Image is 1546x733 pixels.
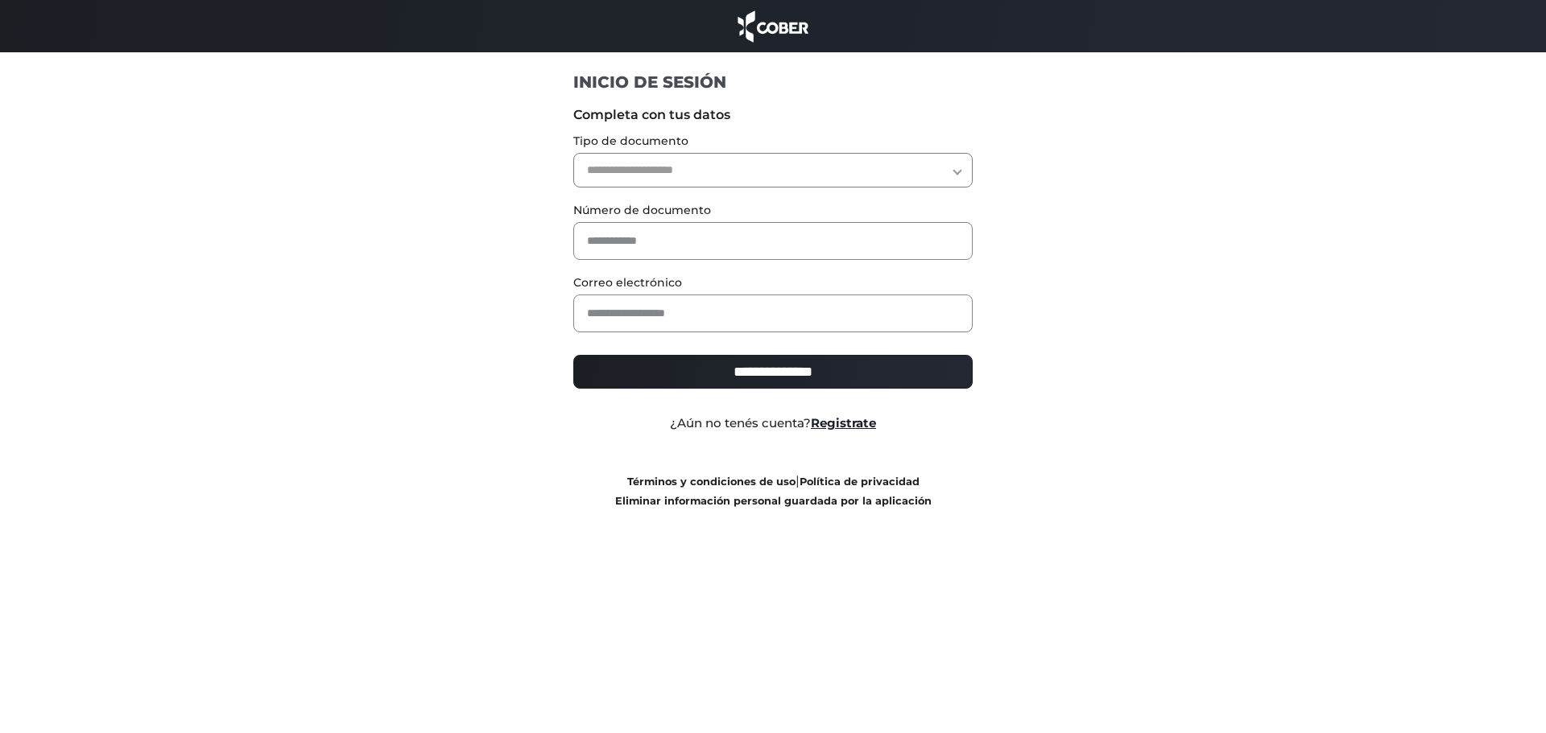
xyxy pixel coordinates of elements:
label: Número de documento [573,202,973,219]
img: cober_marca.png [734,8,812,44]
label: Completa con tus datos [573,105,973,125]
a: Política de privacidad [800,476,920,488]
div: | [561,472,986,510]
h1: INICIO DE SESIÓN [573,72,973,93]
a: Registrate [811,415,876,430]
label: Tipo de documento [573,133,973,150]
div: ¿Aún no tenés cuenta? [561,414,986,433]
label: Correo electrónico [573,274,973,291]
a: Eliminar información personal guardada por la aplicación [615,495,932,507]
a: Términos y condiciones de uso [627,476,796,488]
